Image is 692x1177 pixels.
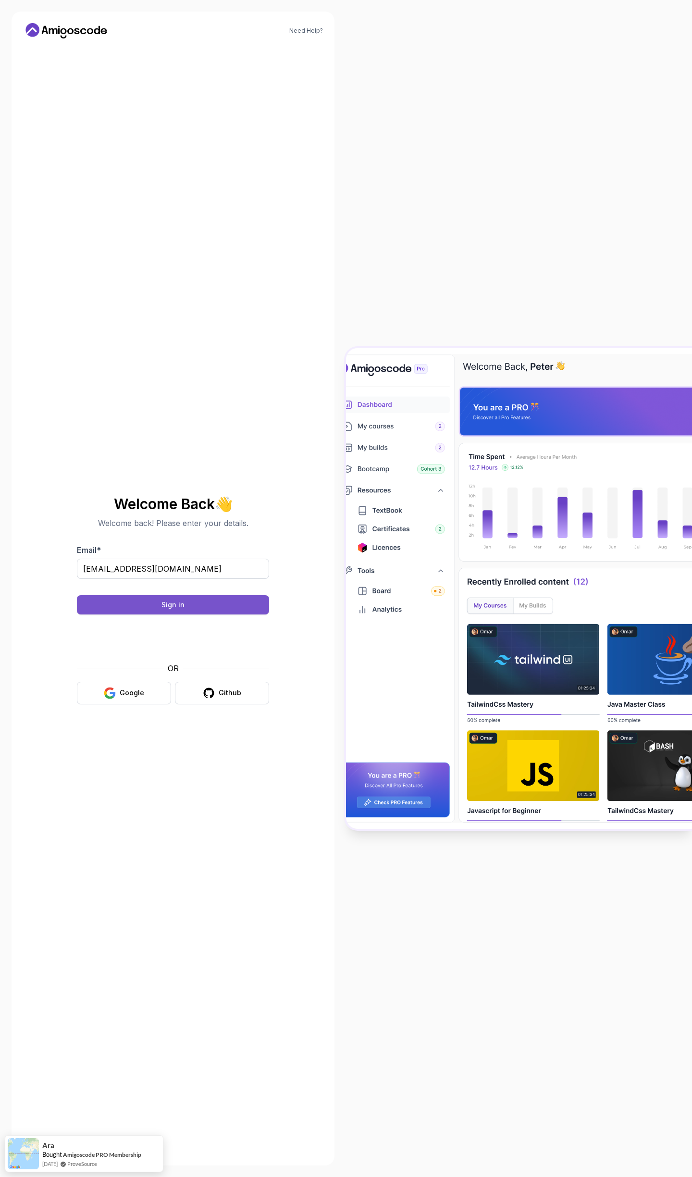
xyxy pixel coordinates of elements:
[42,1151,62,1158] span: Bought
[77,517,269,529] p: Welcome back! Please enter your details.
[100,620,246,657] iframe: Widget mit Kontrollkästchen für die hCaptcha-Sicherheitsabfrage
[42,1141,54,1150] span: Ara
[214,496,233,512] span: 👋
[120,688,144,698] div: Google
[77,682,171,704] button: Google
[63,1151,141,1158] a: Amigoscode PRO Membership
[77,545,101,555] label: Email *
[77,559,269,579] input: Enter your email
[23,23,110,38] a: Home link
[289,27,323,35] a: Need Help?
[42,1160,58,1168] span: [DATE]
[219,688,241,698] div: Github
[346,348,692,829] img: Amigoscode Dashboard
[168,663,179,674] p: OR
[8,1138,39,1169] img: provesource social proof notification image
[175,682,269,704] button: Github
[67,1160,97,1168] a: ProveSource
[77,496,269,512] h2: Welcome Back
[161,600,185,610] div: Sign in
[77,595,269,614] button: Sign in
